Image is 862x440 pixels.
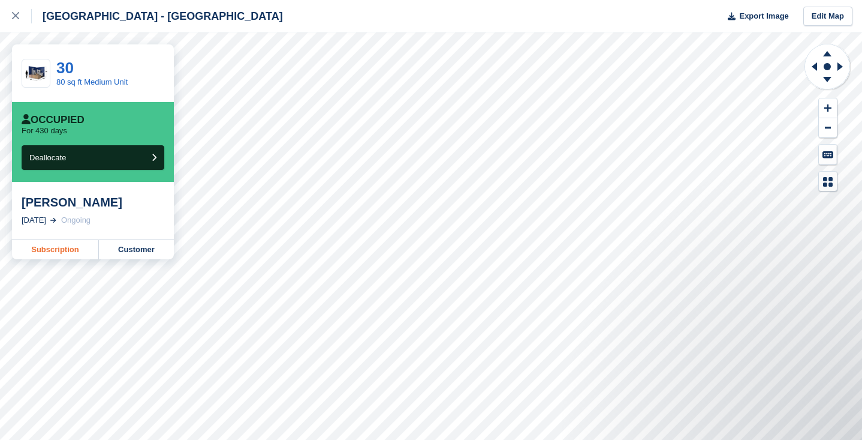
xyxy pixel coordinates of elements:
button: Deallocate [22,145,164,170]
button: Export Image [721,7,789,26]
p: For 430 days [22,126,67,136]
img: 10-ft-container.jpg [22,63,50,84]
a: 80 sq ft Medium Unit [56,77,128,86]
a: 30 [56,59,74,77]
img: arrow-right-light-icn-cde0832a797a2874e46488d9cf13f60e5c3a73dbe684e267c42b8395dfbc2abf.svg [50,218,56,223]
div: Ongoing [61,214,91,226]
button: Keyboard Shortcuts [819,145,837,164]
button: Zoom Out [819,118,837,138]
button: Map Legend [819,172,837,191]
span: Export Image [739,10,788,22]
div: Occupied [22,114,85,126]
button: Zoom In [819,98,837,118]
div: [DATE] [22,214,46,226]
a: Customer [99,240,174,259]
a: Subscription [12,240,99,259]
div: [GEOGRAPHIC_DATA] - [GEOGRAPHIC_DATA] [32,9,283,23]
span: Deallocate [29,153,66,162]
a: Edit Map [803,7,852,26]
div: [PERSON_NAME] [22,195,164,209]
